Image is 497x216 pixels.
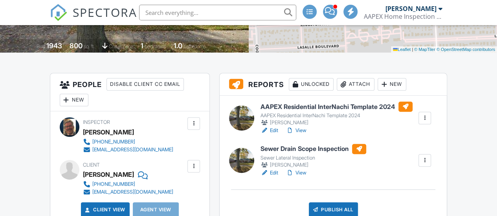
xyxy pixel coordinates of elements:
[83,169,134,180] div: [PERSON_NAME]
[436,47,495,52] a: © OpenStreetMap contributors
[37,44,45,49] span: Built
[260,127,278,134] a: Edit
[393,47,411,52] a: Leaflet
[260,119,413,127] div: [PERSON_NAME]
[109,44,133,49] span: crawlspace
[260,102,413,127] a: AAPEX Residential InterNachi Template 2024 AAPEX Residential InterNachi Template 2024 [PERSON_NAME]
[83,119,110,125] span: Inspector
[84,206,125,214] a: Client View
[60,94,88,106] div: New
[139,5,296,20] input: Search everything...
[92,147,173,153] div: [EMAIL_ADDRESS][DOMAIN_NAME]
[174,42,182,50] div: 1.0
[50,4,67,21] img: The Best Home Inspection Software - Spectora
[220,73,447,96] h3: Reports
[106,78,184,91] div: Disable Client CC Email
[412,47,413,52] span: |
[70,42,83,50] div: 800
[84,44,95,49] span: sq. ft.
[92,139,135,145] div: [PHONE_NUMBER]
[414,47,435,52] a: © MapTiler
[83,138,173,146] a: [PHONE_NUMBER]
[83,162,100,168] span: Client
[46,42,62,50] div: 1943
[183,44,206,49] span: bathrooms
[385,5,436,13] div: [PERSON_NAME]
[92,189,173,195] div: [EMAIL_ADDRESS][DOMAIN_NAME]
[260,144,366,169] a: Sewer Drain Scope Inspection Sewer Lateral Inspection [PERSON_NAME]
[337,78,374,91] div: Attach
[260,113,413,119] div: AAPEX Residential InterNachi Template 2024
[364,13,442,20] div: AAPEX Home Inspection Services
[260,169,278,177] a: Edit
[260,102,413,112] h6: AAPEX Residential InterNachi Template 2024
[83,126,134,138] div: [PERSON_NAME]
[286,127,306,134] a: View
[92,181,135,187] div: [PHONE_NUMBER]
[141,42,143,50] div: 1
[260,161,366,169] div: [PERSON_NAME]
[289,78,334,91] div: Unlocked
[50,11,137,27] a: SPECTORA
[286,169,306,177] a: View
[73,4,137,20] span: SPECTORA
[83,146,173,154] a: [EMAIL_ADDRESS][DOMAIN_NAME]
[145,44,166,49] span: bedrooms
[260,155,366,161] div: Sewer Lateral Inspection
[50,73,210,111] h3: People
[83,188,173,196] a: [EMAIL_ADDRESS][DOMAIN_NAME]
[260,144,366,154] h6: Sewer Drain Scope Inspection
[378,78,406,91] div: New
[83,180,173,188] a: [PHONE_NUMBER]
